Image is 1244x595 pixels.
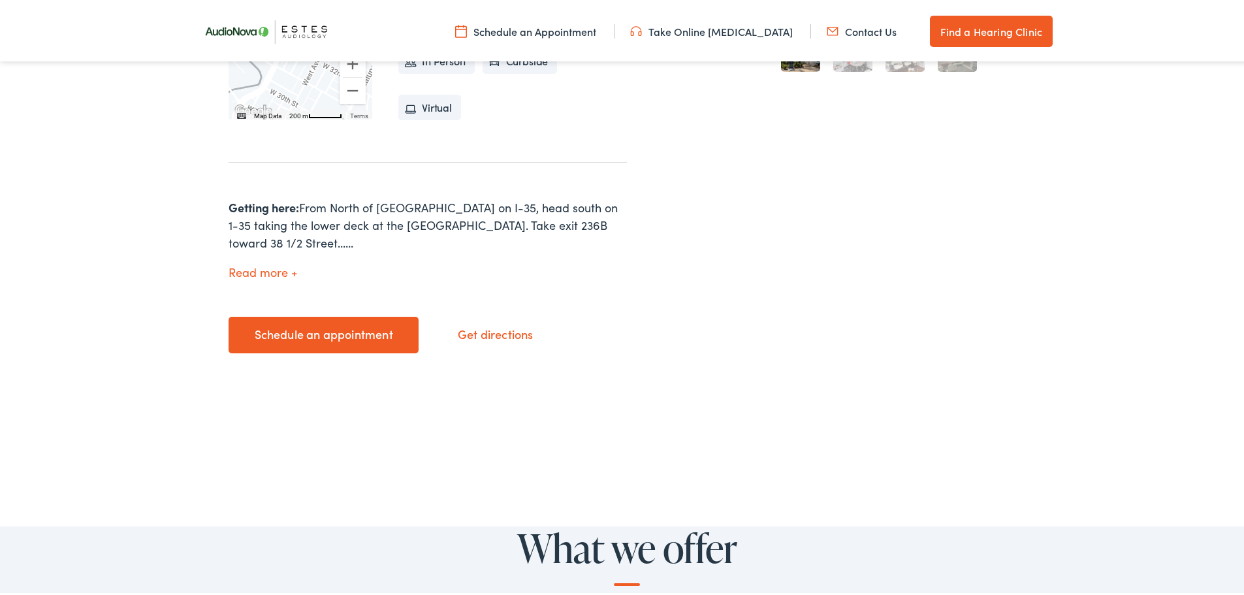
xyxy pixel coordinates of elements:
img: utility icon [630,22,642,36]
button: Map Scale: 200 m per 48 pixels [285,108,346,117]
button: Keyboard shortcuts [237,109,246,118]
li: Virtual [398,92,461,118]
a: Terms (opens in new tab) [350,110,368,117]
strong: Getting here: [229,197,299,213]
a: Contact Us [827,22,897,36]
button: Zoom out [340,75,366,101]
div: From North of [GEOGRAPHIC_DATA] on I-35, head south on 1-35 taking the lower deck at the [GEOGRAP... [229,196,627,249]
button: Zoom in [340,48,366,74]
button: Read more [229,263,297,277]
a: Schedule an Appointment [455,22,596,36]
img: utility icon [455,22,467,36]
a: Open this area in Google Maps (opens a new window) [232,100,275,117]
a: Take Online [MEDICAL_DATA] [630,22,793,36]
span: 200 m [289,110,308,117]
h2: What we offer [268,524,986,583]
a: Find a Hearing Clinic [930,13,1053,44]
button: Map Data [254,109,281,118]
a: Get directions [432,315,559,349]
a: Schedule an appointment [229,314,419,351]
img: utility icon [827,22,838,36]
img: Google [232,100,275,117]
